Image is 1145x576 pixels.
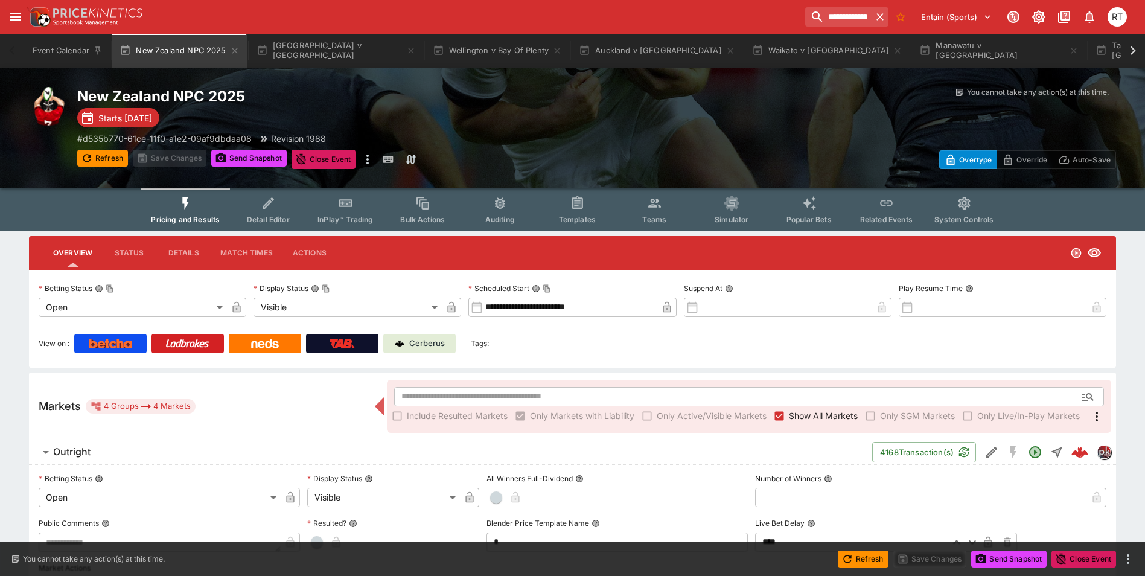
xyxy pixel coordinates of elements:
button: Betting Status [95,475,103,483]
span: Only Live/In-Play Markets [977,409,1080,422]
img: PriceKinetics Logo [27,5,51,29]
button: Open [1024,441,1046,463]
button: Play Resume Time [965,284,974,293]
span: Detail Editor [247,215,290,224]
span: Only SGM Markets [880,409,955,422]
button: Actions [282,238,337,267]
button: Copy To Clipboard [322,284,330,293]
button: 4168Transaction(s) [872,442,976,462]
button: Manawatu v [GEOGRAPHIC_DATA] [912,34,1086,68]
button: Edit Detail [981,441,1003,463]
button: Toggle light/dark mode [1028,6,1050,28]
button: open drawer [5,6,27,28]
button: Connected to PK [1003,6,1024,28]
span: Auditing [485,215,515,224]
button: Overview [43,238,102,267]
button: Copy To Clipboard [106,284,114,293]
label: View on : [39,334,69,353]
a: 5bdb8309-e7cf-4016-9d12-2119e2e8edd0 [1068,440,1092,464]
img: Sportsbook Management [53,20,118,25]
h6: Outright [53,446,91,458]
div: Visible [254,298,442,317]
img: PriceKinetics [53,8,142,18]
button: Open [1077,386,1099,408]
svg: Visible [1087,246,1102,260]
img: TabNZ [330,339,355,348]
span: InPlay™ Trading [317,215,373,224]
svg: More [1089,409,1104,424]
button: Send Snapshot [211,150,287,167]
p: Override [1016,153,1047,166]
button: Live Bet Delay [807,519,815,528]
p: All Winners Full-Dividend [486,473,573,484]
p: Display Status [254,283,308,293]
button: [GEOGRAPHIC_DATA] v [GEOGRAPHIC_DATA] [249,34,423,68]
button: Display StatusCopy To Clipboard [311,284,319,293]
p: Auto-Save [1073,153,1111,166]
span: Simulator [715,215,748,224]
img: Neds [251,339,278,348]
span: Show All Markets [789,409,858,422]
img: Betcha [89,339,132,348]
button: Overtype [939,150,997,169]
p: Revision 1988 [271,132,326,145]
a: Cerberus [383,334,456,353]
button: more [360,150,375,169]
div: Open [39,488,281,507]
p: Blender Price Template Name [486,518,589,528]
button: Documentation [1053,6,1075,28]
p: Play Resume Time [899,283,963,293]
button: Notifications [1079,6,1100,28]
button: Waikato v [GEOGRAPHIC_DATA] [745,34,910,68]
p: Starts [DATE] [98,112,152,124]
button: Close Event [292,150,356,169]
img: Ladbrokes [165,339,209,348]
button: Override [997,150,1053,169]
button: Status [102,238,156,267]
span: Teams [642,215,666,224]
input: search [805,7,872,27]
div: pricekinetics [1097,445,1111,459]
button: Event Calendar [25,34,110,68]
p: Suspend At [684,283,722,293]
span: Bulk Actions [400,215,445,224]
img: pricekinetics [1097,446,1111,459]
button: Blender Price Template Name [592,519,600,528]
div: Visible [307,488,460,507]
button: Number of Winners [824,475,832,483]
p: Number of Winners [755,473,821,484]
h2: Copy To Clipboard [77,87,597,106]
button: Copy To Clipboard [543,284,551,293]
p: Betting Status [39,473,92,484]
p: Copy To Clipboard [77,132,252,145]
svg: Open [1070,247,1082,259]
button: Scheduled StartCopy To Clipboard [532,284,540,293]
button: Match Times [211,238,282,267]
button: Close Event [1051,551,1116,568]
button: Wellington v Bay Of Plenty [426,34,569,68]
button: Refresh [77,150,128,167]
span: Related Events [860,215,913,224]
span: Pricing and Results [151,215,220,224]
button: Richard Tatton [1104,4,1131,30]
button: Resulted? [349,519,357,528]
div: Event type filters [141,188,1003,231]
button: Send Snapshot [971,551,1047,568]
p: Cerberus [409,338,445,350]
p: Betting Status [39,283,92,293]
button: New Zealand NPC 2025 [112,34,246,68]
img: Cerberus [395,339,404,348]
p: Resulted? [307,518,346,528]
div: 4 Groups 4 Markets [91,399,191,414]
button: Suspend At [725,284,733,293]
p: Public Comments [39,518,99,528]
button: SGM Disabled [1003,441,1024,463]
button: Straight [1046,441,1068,463]
button: No Bookmarks [891,7,910,27]
button: Auto-Save [1053,150,1116,169]
p: Overtype [959,153,992,166]
span: Templates [559,215,596,224]
button: more [1121,552,1135,566]
button: All Winners Full-Dividend [575,475,584,483]
span: System Controls [934,215,994,224]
